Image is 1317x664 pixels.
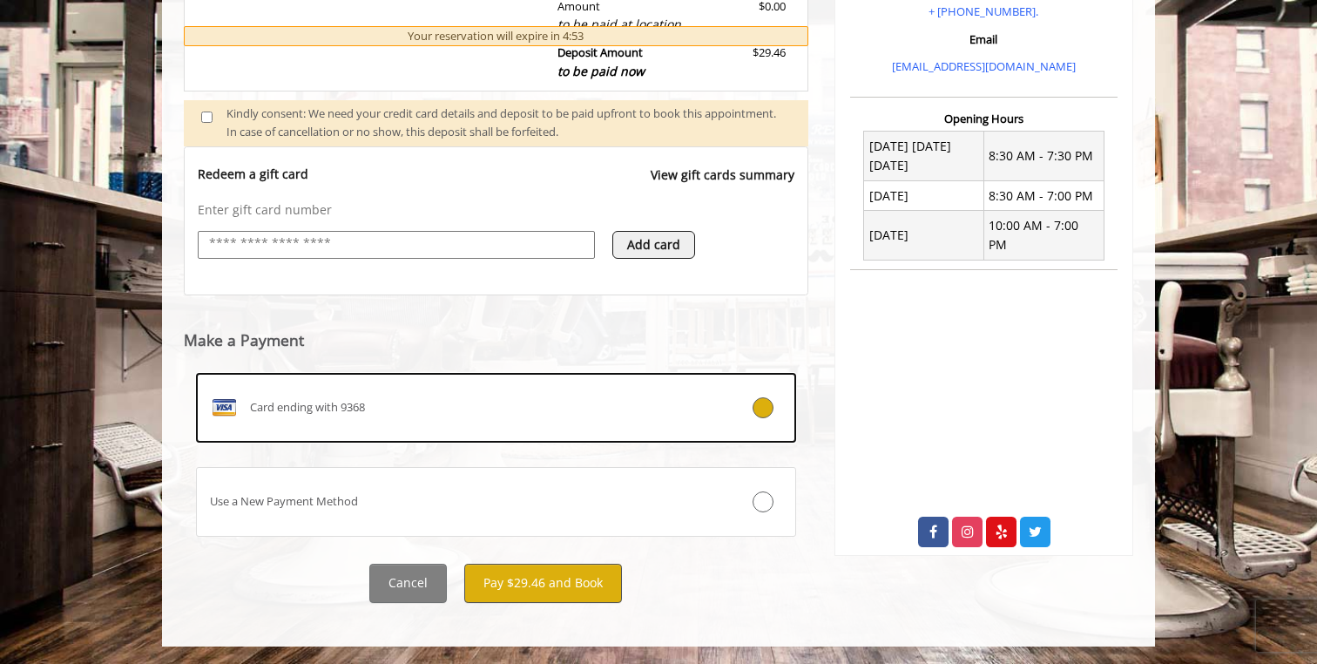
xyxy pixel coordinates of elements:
[864,181,984,211] td: [DATE]
[369,564,447,603] button: Cancel
[850,112,1118,125] h3: Opening Hours
[557,63,645,79] span: to be paid now
[557,15,692,34] div: to be paid at location
[197,492,695,511] div: Use a New Payment Method
[705,44,785,81] div: $29.46
[226,105,791,141] div: Kindly consent: We need your credit card details and deposit to be paid upfront to book this appo...
[929,3,1038,19] a: + [PHONE_NUMBER].
[464,564,622,603] button: Pay $29.46 and Book
[198,166,308,183] p: Redeem a gift card
[250,398,365,417] span: Card ending with 9368
[184,26,808,46] div: Your reservation will expire in 4:53
[184,332,304,349] label: Make a Payment
[983,211,1104,261] td: 10:00 AM - 7:00 PM
[983,132,1104,181] td: 8:30 AM - 7:30 PM
[210,394,238,422] img: VISA
[196,467,796,537] label: Use a New Payment Method
[983,181,1104,211] td: 8:30 AM - 7:00 PM
[864,132,984,181] td: [DATE] [DATE] [DATE]
[854,33,1113,45] h3: Email
[557,44,645,79] b: Deposit Amount
[651,166,794,201] a: View gift cards summary
[892,58,1076,74] a: [EMAIL_ADDRESS][DOMAIN_NAME]
[198,201,794,219] p: Enter gift card number
[864,211,984,261] td: [DATE]
[612,231,695,259] button: Add card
